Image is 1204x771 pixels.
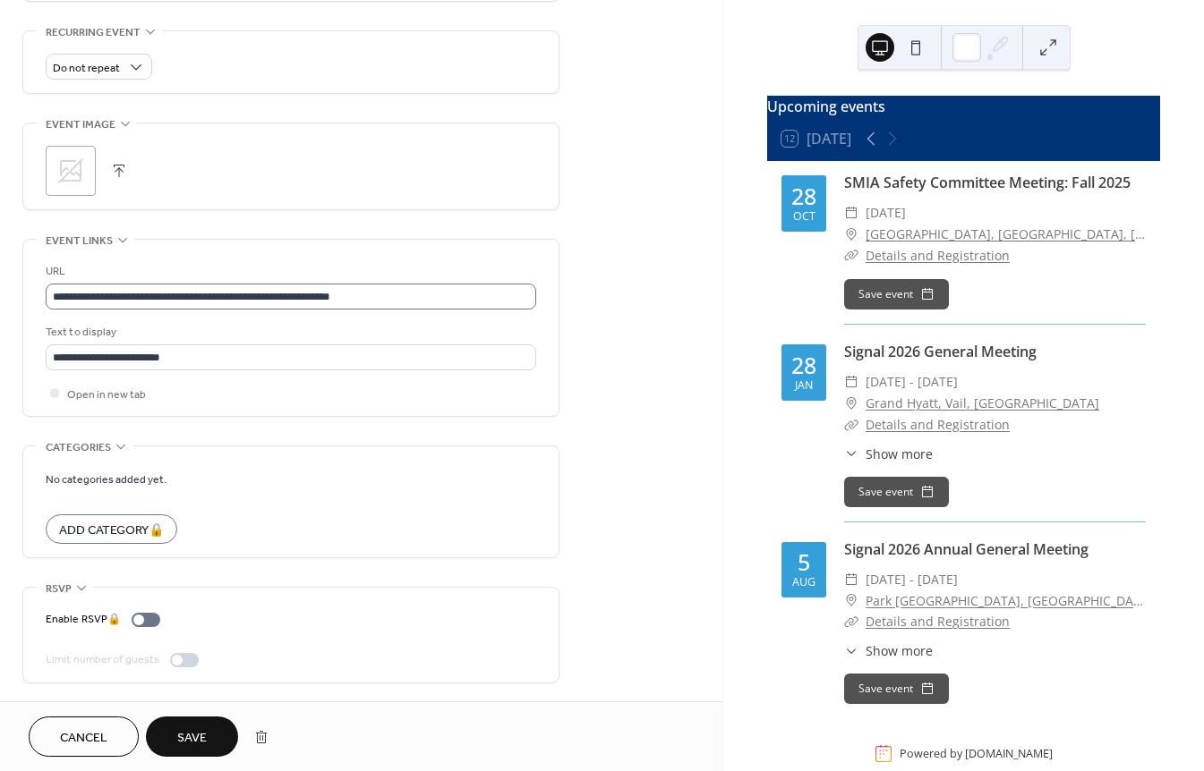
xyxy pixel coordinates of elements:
div: Text to display [46,323,533,342]
div: ​ [844,393,858,414]
div: ​ [844,202,858,224]
div: 5 [798,551,810,573]
button: ​Show more [844,445,933,463]
div: ​ [844,611,858,632]
a: [DOMAIN_NAME] [965,746,1053,761]
div: ​ [844,641,858,660]
a: Details and Registration [866,247,1010,264]
div: ​ [844,445,858,463]
button: Save event [844,279,949,309]
div: URL [46,262,533,281]
span: Cancel [60,729,107,748]
span: Open in new tab [67,385,146,404]
span: [DATE] - [DATE] [866,371,958,393]
a: Park [GEOGRAPHIC_DATA], [GEOGRAPHIC_DATA], [GEOGRAPHIC_DATA] [866,590,1146,612]
span: Recurring event [46,23,141,42]
a: Details and Registration [866,613,1010,630]
span: Do not repeat [53,58,120,79]
button: ​Show more [844,641,933,660]
div: 28 [791,354,816,377]
div: Aug [792,577,815,589]
div: Limit number of guests [46,650,159,669]
span: Show more [866,641,933,660]
span: Save [177,729,207,748]
span: Event image [46,115,115,134]
div: ; [46,146,96,196]
div: ​ [844,224,858,245]
div: Jan [795,380,813,392]
div: 28 [791,185,816,208]
button: Save event [844,674,949,704]
button: Cancel [29,716,139,757]
span: [DATE] - [DATE] [866,569,958,590]
span: Event links [46,232,113,250]
span: No categories added yet. [46,470,167,489]
span: Show more [866,445,933,463]
div: ​ [844,414,858,436]
a: SMIA Safety Committee Meeting: Fall 2025 [844,173,1131,192]
a: Signal 2026 General Meeting [844,342,1037,361]
a: Grand Hyatt, Vail, [GEOGRAPHIC_DATA] [866,393,1099,414]
span: Categories [46,438,111,457]
a: [GEOGRAPHIC_DATA], [GEOGRAPHIC_DATA], [GEOGRAPHIC_DATA] [866,224,1146,245]
a: Signal 2026 Annual General Meeting [844,539,1089,559]
div: Oct [793,211,815,223]
div: Powered by [900,746,1053,761]
span: RSVP [46,580,72,598]
button: Save event [844,477,949,507]
button: Save [146,716,238,757]
div: ​ [844,590,858,612]
span: [DATE] [866,202,906,224]
div: ​ [844,569,858,590]
div: ​ [844,245,858,267]
div: Upcoming events [767,96,1160,117]
div: ​ [844,371,858,393]
a: Details and Registration [866,416,1010,433]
